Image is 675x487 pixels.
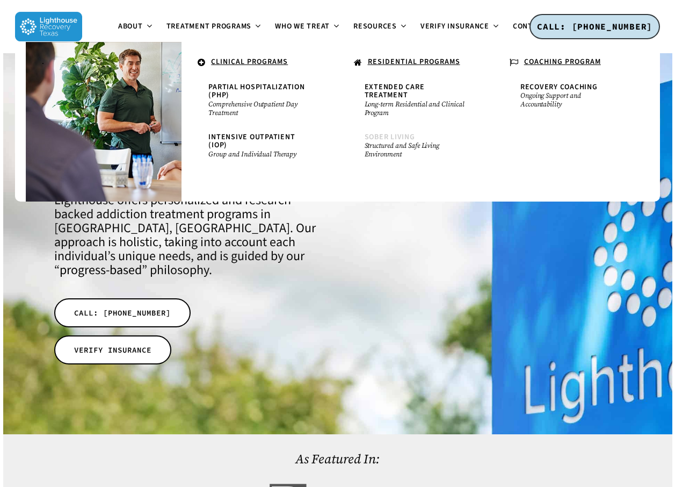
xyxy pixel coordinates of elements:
[359,128,472,164] a: Sober LivingStructured and Safe Living Environment
[54,335,171,364] a: VERIFY INSURANCE
[529,14,660,40] a: CALL: [PHONE_NUMBER]
[37,53,171,71] a: .
[208,100,310,117] small: Comprehensive Outpatient Day Treatment
[353,21,397,32] span: Resources
[160,23,269,31] a: Treatment Programs
[192,53,326,73] a: CLINICAL PROGRAMS
[208,150,310,159] small: Group and Individual Therapy
[42,56,45,67] span: .
[365,141,467,159] small: Structured and Safe Living Environment
[506,23,563,31] a: Contact
[347,23,414,31] a: Resources
[513,21,546,32] span: Contact
[208,82,304,101] span: Partial Hospitalization (PHP)
[368,56,460,67] u: RESIDENTIAL PROGRAMS
[54,298,191,327] a: CALL: [PHONE_NUMBER]
[365,132,415,142] span: Sober Living
[74,345,151,355] span: VERIFY INSURANCE
[74,307,171,318] span: CALL: [PHONE_NUMBER]
[295,450,380,468] a: As Featured In:
[203,128,316,164] a: Intensive Outpatient (IOP)Group and Individual Therapy
[365,82,425,101] span: Extended Care Treatment
[208,132,295,151] span: Intensive Outpatient (IOP)
[537,21,652,32] span: CALL: [PHONE_NUMBER]
[349,53,483,73] a: RESIDENTIAL PROGRAMS
[211,56,288,67] u: CLINICAL PROGRAMS
[504,53,638,73] a: COACHING PROGRAM
[520,82,598,92] span: Recovery Coaching
[524,56,601,67] u: COACHING PROGRAM
[420,21,489,32] span: Verify Insurance
[515,78,628,114] a: Recovery CoachingOngoing Support and Accountability
[268,23,347,31] a: Who We Treat
[112,23,160,31] a: About
[118,21,143,32] span: About
[359,78,472,123] a: Extended Care TreatmentLong-term Residential and Clinical Program
[365,100,467,117] small: Long-term Residential and Clinical Program
[414,23,506,31] a: Verify Insurance
[15,12,82,41] img: Lighthouse Recovery Texas
[54,194,326,277] h4: Lighthouse offers personalized and research-backed addiction treatment programs in [GEOGRAPHIC_DA...
[60,261,142,280] a: progress-based
[275,21,330,32] span: Who We Treat
[166,21,252,32] span: Treatment Programs
[520,91,622,109] small: Ongoing Support and Accountability
[203,78,316,123] a: Partial Hospitalization (PHP)Comprehensive Outpatient Day Treatment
